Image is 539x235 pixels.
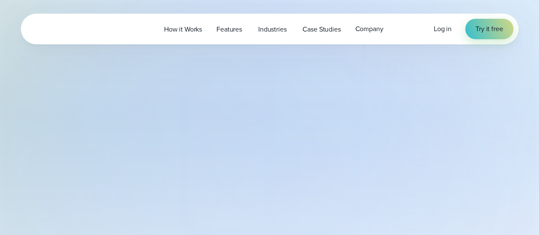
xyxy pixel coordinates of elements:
[303,24,340,35] span: Case Studies
[164,24,202,35] span: How it Works
[434,24,452,34] a: Log in
[216,24,242,35] span: Features
[157,20,209,38] a: How it Works
[295,20,348,38] a: Case Studies
[355,24,383,34] span: Company
[476,24,503,34] span: Try it free
[258,24,286,35] span: Industries
[465,19,513,39] a: Try it free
